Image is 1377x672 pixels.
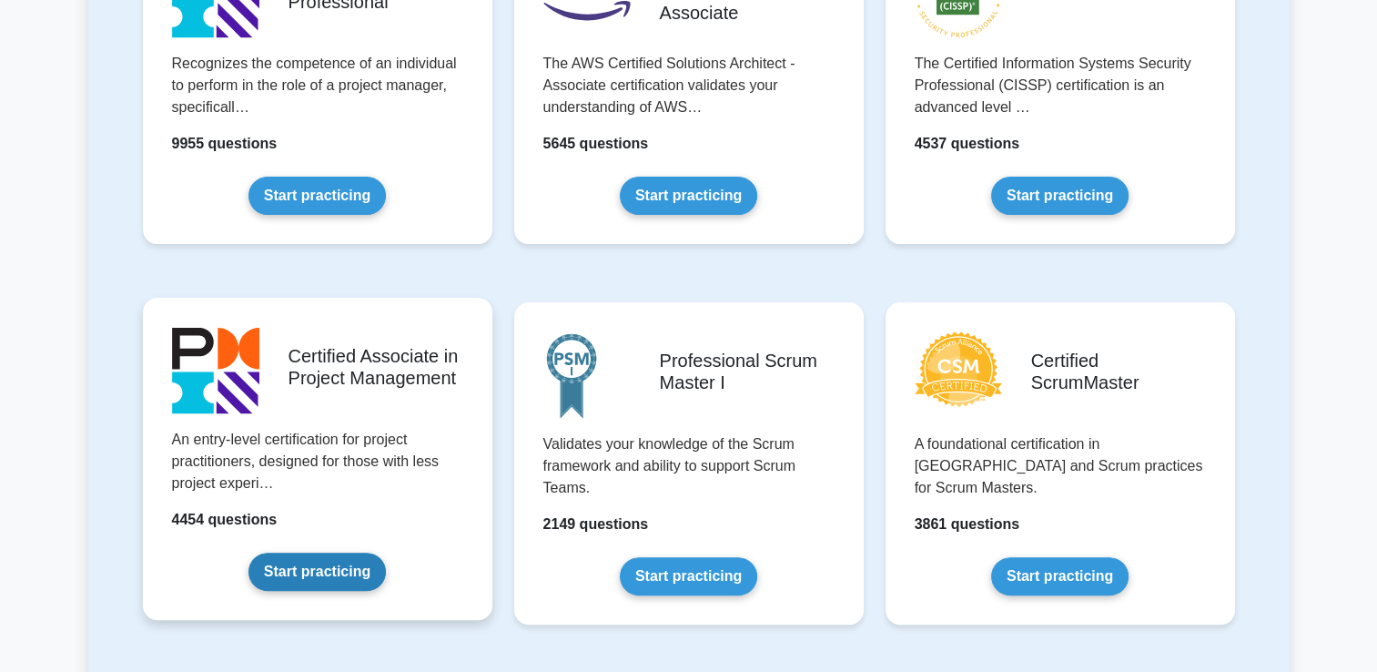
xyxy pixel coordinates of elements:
[248,177,386,215] a: Start practicing
[991,557,1129,596] a: Start practicing
[620,557,757,596] a: Start practicing
[991,177,1129,215] a: Start practicing
[620,177,757,215] a: Start practicing
[248,553,386,591] a: Start practicing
